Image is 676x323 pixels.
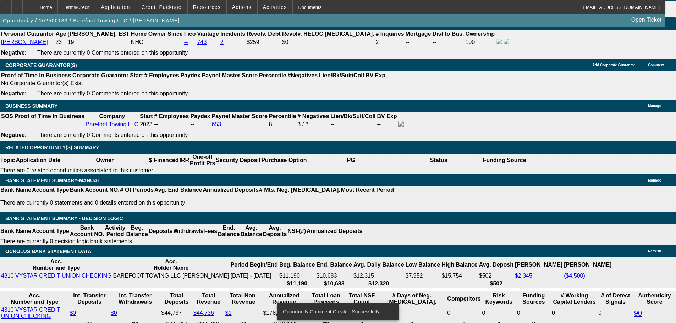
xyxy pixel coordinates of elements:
[225,310,232,316] a: $1
[202,186,259,194] th: Annualized Deposits
[1,72,71,79] th: Proof of Time In Business
[316,280,352,287] th: $10,683
[1,292,68,306] th: Acc. Number and Type
[378,306,446,320] td: 0
[190,121,210,128] td: --
[190,113,210,119] b: Paydex
[111,310,117,316] a: $0
[120,186,154,194] th: # Of Periods
[263,292,305,306] th: Annualized Revenue
[648,178,661,182] span: Manage
[230,272,278,279] td: [DATE] - [DATE]
[279,258,315,272] th: Beg. Balance
[131,31,183,37] b: Home Owner Since
[353,272,405,279] td: $12,315
[319,72,364,78] b: Lien/Bk/Suit/Coll
[330,113,375,119] b: Lien/Bk/Suit/Coll
[306,292,346,306] th: Total Loan Proceeds
[61,154,149,167] th: Owner
[95,0,135,14] button: Application
[211,113,267,119] b: Paynet Master Score
[126,224,148,238] th: Beg. Balance
[220,39,224,45] a: 2
[269,121,296,128] div: 8
[479,272,514,279] td: $502
[37,132,188,138] span: There are currently 0 Comments entered on this opportunity
[1,307,60,319] a: 4310 VYSTAR CREDIT UNION CHECKING
[341,186,394,194] th: Most Recent Period
[479,258,514,272] th: Avg. Deposit
[193,292,224,306] th: Total Revenue
[32,186,70,194] th: Account Type
[189,154,215,167] th: One-off Profit Pts
[70,224,105,238] th: Bank Account NO.
[405,272,441,279] td: $7,952
[161,306,192,320] td: $44,737
[258,0,292,14] button: Activities
[193,4,221,10] span: Resources
[69,292,110,306] th: Int. Transfer Deposits
[261,154,307,167] th: Purchase Option
[67,38,130,46] td: 19
[1,50,27,56] b: Negative:
[598,292,633,306] th: # of Detect Signals
[131,38,183,46] td: NHO
[496,39,502,44] img: facebook-icon.png
[628,14,664,26] a: Open Ticket
[149,154,179,167] th: $ Financed
[1,31,54,37] b: Personal Guarantor
[37,90,188,96] span: There are currently 0 Comments entered on this opportunity
[72,72,128,78] b: Corporate Guarantor
[1,113,13,120] th: SOS
[193,310,214,316] a: $44,736
[161,292,192,306] th: Total Deposits
[515,258,563,272] th: [PERSON_NAME]
[447,306,481,320] td: 0
[32,224,70,238] th: Account Type
[70,186,120,194] th: Bank Account NO.
[353,258,405,272] th: Avg. Daily Balance
[240,224,262,238] th: Avg. Balance
[101,4,130,10] span: Application
[246,38,281,46] td: $259
[405,258,441,272] th: Low Balance
[634,309,642,317] a: 90
[279,280,315,287] th: $11,190
[353,280,405,287] th: $12,320
[184,31,196,37] b: Fico
[139,121,153,128] td: 2023
[154,186,203,194] th: Avg. End Balance
[465,38,495,46] td: 100
[3,18,180,23] span: Opportunity / 102500133 / Barefoot Towing LLC / [PERSON_NAME]
[184,39,188,45] a: --
[378,292,446,306] th: # Days of Neg. [MEDICAL_DATA].
[398,121,404,127] img: facebook-icon.png
[148,224,173,238] th: Deposits
[5,145,99,150] span: RELATED OPPORTUNITY(S) SUMMARY
[316,258,352,272] th: End. Balance
[70,310,76,316] a: $0
[479,280,514,287] th: $502
[105,224,126,238] th: Activity Period
[0,200,394,206] p: There are currently 0 statements and 0 details entered on this opportunity
[5,249,91,254] span: OCROLUS BANK STATEMENT DATA
[5,216,123,221] span: Bank Statement Summary - Decision Logic
[55,31,66,37] b: Age
[154,113,189,119] b: # Employees
[515,273,532,279] a: $2,345
[259,72,286,78] b: Percentile
[230,258,278,272] th: Period Begin/End
[232,4,252,10] span: Actions
[564,258,612,272] th: [PERSON_NAME]
[432,38,465,46] td: --
[282,38,375,46] td: $0
[648,104,661,108] span: Manage
[37,50,188,56] span: There are currently 0 Comments entered on this opportunity
[5,62,77,68] span: CORPORATE GUARANTOR(S)
[441,258,478,272] th: High Balance
[316,272,352,279] td: $10,683
[263,224,287,238] th: Avg. Deposits
[330,121,376,128] td: --
[55,38,66,46] td: 23
[197,31,219,37] b: Vantage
